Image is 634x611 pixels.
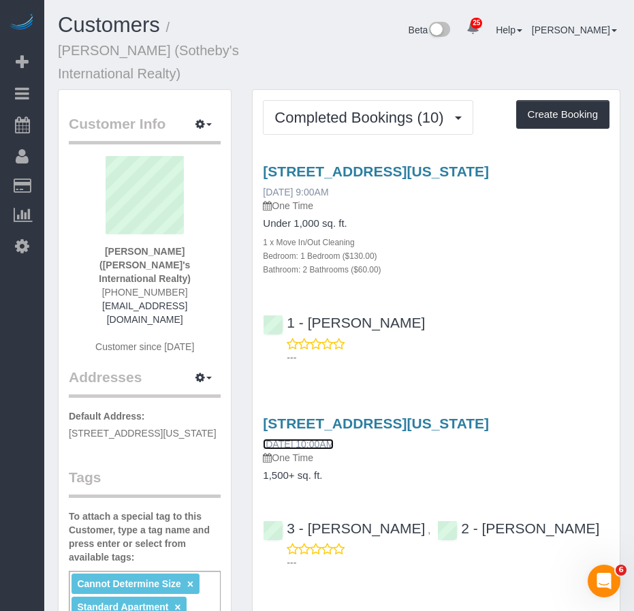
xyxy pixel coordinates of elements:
[263,416,489,431] a: [STREET_ADDRESS][US_STATE]
[263,520,425,536] a: 3 - [PERSON_NAME]
[460,14,486,44] a: 25
[263,187,328,198] a: [DATE] 9:00AM
[102,287,188,298] span: [PHONE_NUMBER]
[263,470,609,482] h4: 1,500+ sq. ft.
[102,300,187,325] a: [EMAIL_ADDRESS][DOMAIN_NAME]
[263,100,473,135] button: Completed Bookings (10)
[287,351,609,364] p: ---
[516,100,609,129] button: Create Booking
[263,251,377,261] small: Bedroom: 1 Bedroom ($130.00)
[77,578,180,589] span: Cannot Determine Size
[616,565,627,576] span: 6
[263,163,489,179] a: [STREET_ADDRESS][US_STATE]
[8,14,35,33] img: Automaid Logo
[287,556,609,569] p: ---
[263,439,334,450] a: [DATE] 10:00AM
[409,25,451,35] a: Beta
[274,109,450,126] span: Completed Bookings (10)
[588,565,620,597] iframe: Intercom live chat
[428,524,430,535] span: ,
[263,238,354,247] small: 1 x Move In/Out Cleaning
[58,20,239,81] small: / [PERSON_NAME] (Sotheby's International Realty)
[69,114,221,144] legend: Customer Info
[263,199,609,213] p: One Time
[428,22,450,40] img: New interface
[187,578,193,590] a: ×
[437,520,599,536] a: 2 - [PERSON_NAME]
[95,341,194,352] span: Customer since [DATE]
[69,428,217,439] span: [STREET_ADDRESS][US_STATE]
[69,510,221,564] label: To attach a special tag to this Customer, type a tag name and press enter or select from availabl...
[471,18,482,29] span: 25
[263,218,609,230] h4: Under 1,000 sq. ft.
[99,246,191,284] strong: [PERSON_NAME] ([PERSON_NAME]'s International Realty)
[263,265,381,275] small: Bathroom: 2 Bathrooms ($60.00)
[263,451,609,465] p: One Time
[58,13,160,37] a: Customers
[496,25,522,35] a: Help
[532,25,617,35] a: [PERSON_NAME]
[69,467,221,498] legend: Tags
[263,315,425,330] a: 1 - [PERSON_NAME]
[69,409,145,423] label: Default Address:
